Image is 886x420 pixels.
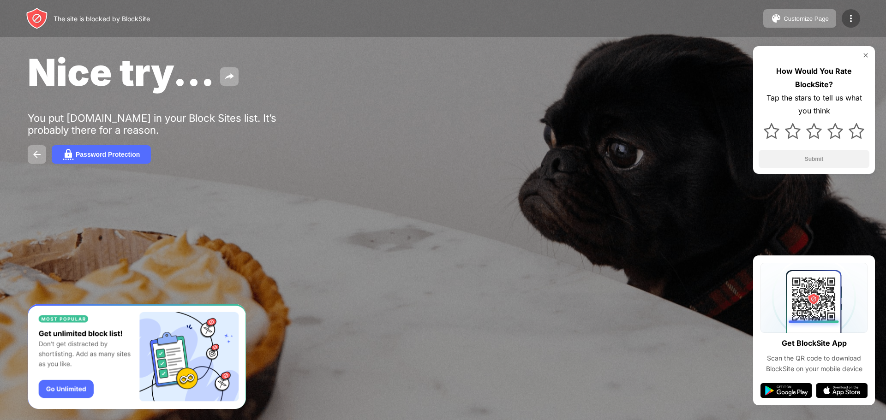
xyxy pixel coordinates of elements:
[845,13,856,24] img: menu-icon.svg
[52,145,151,164] button: Password Protection
[31,149,42,160] img: back.svg
[28,304,246,409] iframe: Banner
[54,15,150,23] div: The site is blocked by BlockSite
[849,123,864,139] img: star.svg
[759,91,869,118] div: Tap the stars to tell us what you think
[28,50,215,95] span: Nice try...
[760,263,868,333] img: qrcode.svg
[862,52,869,59] img: rate-us-close.svg
[771,13,782,24] img: pallet.svg
[224,71,235,82] img: share.svg
[782,337,847,350] div: Get BlockSite App
[760,383,812,398] img: google-play.svg
[763,9,836,28] button: Customize Page
[26,7,48,30] img: header-logo.svg
[76,151,140,158] div: Password Protection
[764,123,779,139] img: star.svg
[760,353,868,374] div: Scan the QR code to download BlockSite on your mobile device
[827,123,843,139] img: star.svg
[759,65,869,91] div: How Would You Rate BlockSite?
[63,149,74,160] img: password.svg
[28,112,313,136] div: You put [DOMAIN_NAME] in your Block Sites list. It’s probably there for a reason.
[785,123,801,139] img: star.svg
[816,383,868,398] img: app-store.svg
[784,15,829,22] div: Customize Page
[806,123,822,139] img: star.svg
[759,150,869,168] button: Submit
